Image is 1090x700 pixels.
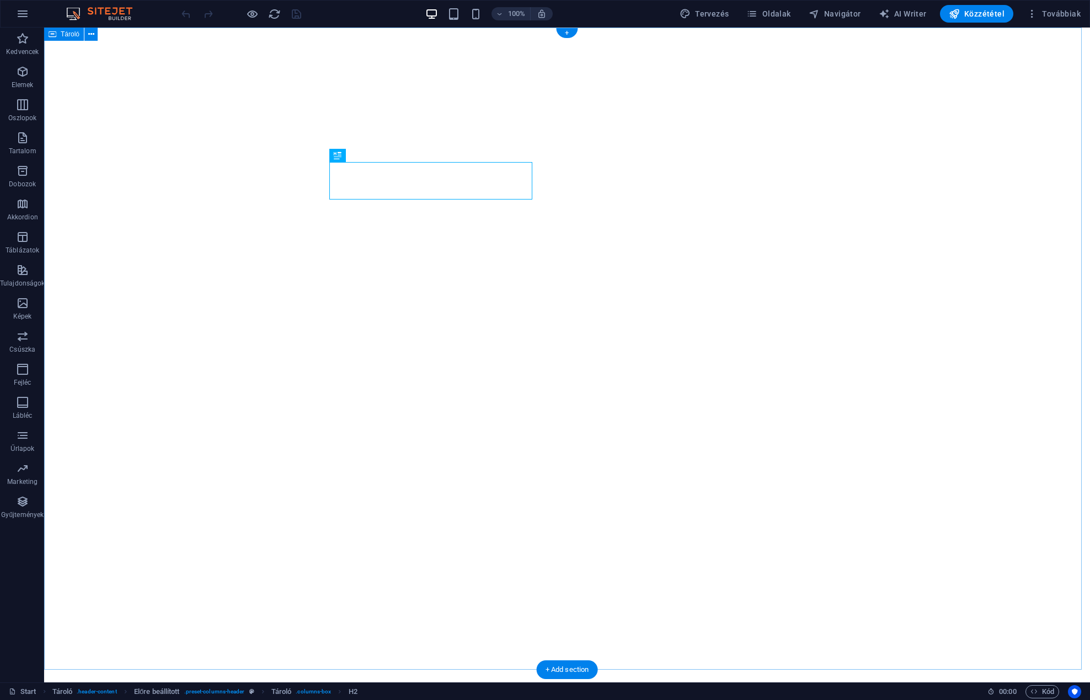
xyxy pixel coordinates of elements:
[508,7,526,20] h6: 100%
[940,5,1013,23] button: Közzététel
[6,246,39,255] p: Táblázatok
[999,685,1016,698] span: 00 00
[987,685,1017,698] h6: Munkamenet idő
[9,345,35,354] p: Csúszka
[746,8,790,19] span: Oldalak
[9,147,36,155] p: Tartalom
[9,685,36,698] a: Kattintson a kijelölés megszüntetéséhez. Dupla kattintás az oldalak megnyitásához
[14,378,31,387] p: Fejléc
[349,685,357,698] span: Kattintson a kijelöléshez. Dupla kattintás az szerkesztéshez
[537,660,598,679] div: + Add section
[879,8,927,19] span: AI Writer
[52,685,73,698] span: Kattintson a kijelöléshez. Dupla kattintás az szerkesztéshez
[804,5,865,23] button: Navigátor
[675,5,734,23] button: Tervezés
[1025,685,1059,698] button: Kód
[271,685,292,698] span: Kattintson a kijelöléshez. Dupla kattintás az szerkesztéshez
[268,7,281,20] button: reload
[296,685,331,698] span: . columns-box
[1007,687,1008,696] span: :
[63,7,146,20] img: Editor Logo
[1022,5,1085,23] button: Továbbiak
[537,9,547,19] i: Átméretezés esetén automatikusan beállítja a nagyítási szintet a választott eszköznek megfelelően.
[491,7,531,20] button: 100%
[680,8,729,19] span: Tervezés
[77,685,116,698] span: . header-content
[184,685,245,698] span: . preset-columns-header
[742,5,795,23] button: Oldalak
[13,312,32,321] p: Képek
[8,114,36,122] p: Oszlopok
[949,8,1004,19] span: Közzététel
[249,688,254,694] i: Ez az elem egy testreszabható előre beállítás
[9,180,36,189] p: Dobozok
[268,8,281,20] i: Weboldal újratöltése
[134,685,180,698] span: Kattintson a kijelöléshez. Dupla kattintás az szerkesztéshez
[245,7,259,20] button: Kattintson ide az előnézeti módból való kilépéshez és a szerkesztés folytatásához
[1068,685,1081,698] button: Usercentrics
[7,477,38,486] p: Marketing
[6,47,39,56] p: Kedvencek
[675,5,734,23] div: Tervezés (Ctrl+Alt+Y)
[809,8,861,19] span: Navigátor
[7,213,38,222] p: Akkordion
[52,685,357,698] nav: breadcrumb
[61,31,79,37] span: Tároló
[1027,8,1081,19] span: Továbbiak
[13,411,33,420] p: Lábléc
[556,28,578,38] div: +
[874,5,931,23] button: AI Writer
[1,510,44,519] p: Gyűjtemények
[10,444,34,453] p: Űrlapok
[12,80,34,89] p: Elemek
[1030,685,1054,698] span: Kód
